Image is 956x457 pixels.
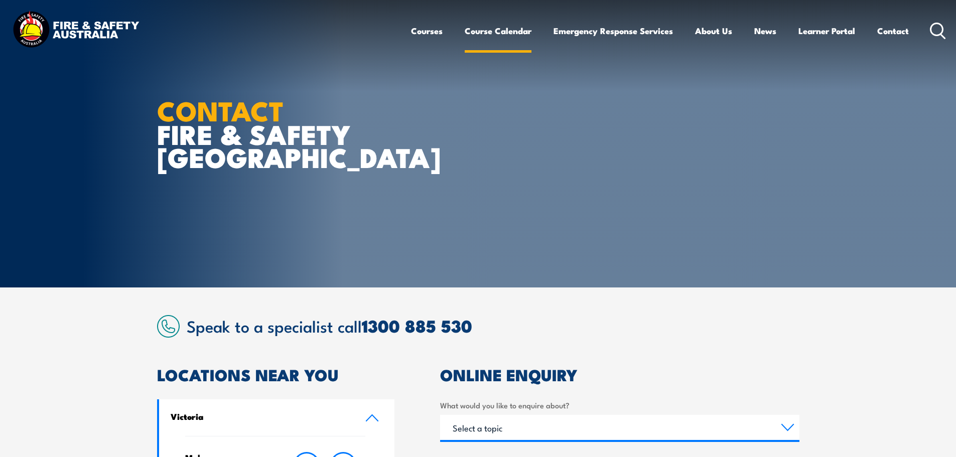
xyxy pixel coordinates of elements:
a: News [754,18,776,44]
strong: CONTACT [157,89,284,130]
a: Victoria [159,399,395,436]
a: Learner Portal [798,18,855,44]
h4: Victoria [171,411,350,422]
a: Contact [877,18,909,44]
a: Emergency Response Services [554,18,673,44]
a: Course Calendar [465,18,531,44]
h1: FIRE & SAFETY [GEOGRAPHIC_DATA] [157,98,405,169]
h2: Speak to a specialist call [187,317,799,335]
h2: LOCATIONS NEAR YOU [157,367,395,381]
h2: ONLINE ENQUIRY [440,367,799,381]
a: 1300 885 530 [362,312,472,339]
a: About Us [695,18,732,44]
label: What would you like to enquire about? [440,399,799,411]
a: Courses [411,18,443,44]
